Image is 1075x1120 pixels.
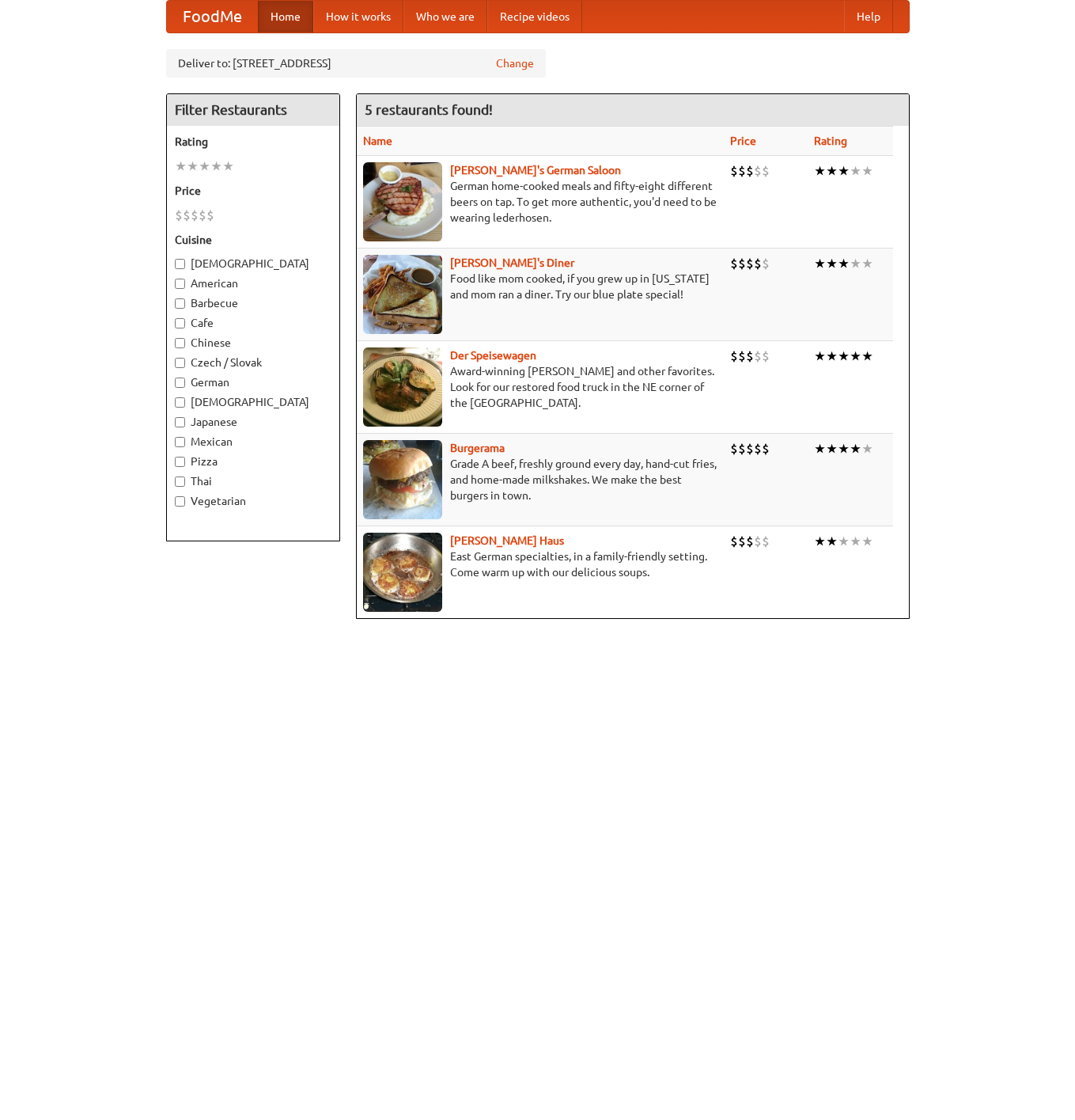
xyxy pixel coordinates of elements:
[175,417,185,427] input: Japanese
[861,162,873,180] li: ★
[258,1,313,32] a: Home
[175,496,185,507] input: Vegetarian
[175,315,331,331] label: Cafe
[496,55,534,71] a: Change
[363,549,717,580] p: East German specialties, in a family-friendly setting. Come warm up with our delicious soups.
[762,440,770,457] li: $
[850,347,861,365] li: ★
[199,158,210,175] li: ★
[175,493,331,509] label: Vegetarian
[450,349,536,362] a: Der Speisewagen
[838,255,850,272] li: ★
[175,338,185,348] input: Chinese
[826,162,838,180] li: ★
[167,94,339,126] h4: Filter Restaurants
[175,358,185,368] input: Czech / Slovak
[450,442,505,454] a: Burgerama
[450,534,564,547] a: [PERSON_NAME] Haus
[814,255,826,272] li: ★
[844,1,893,32] a: Help
[403,1,487,32] a: Who we are
[363,533,442,612] img: kohlhaus.jpg
[754,255,762,272] li: $
[738,255,746,272] li: $
[746,347,754,365] li: $
[861,347,873,365] li: ★
[861,440,873,457] li: ★
[175,374,331,390] label: German
[738,440,746,457] li: $
[363,178,717,226] p: German home-cooked meals and fifty-eight different beers on tap. To get more authentic, you'd nee...
[175,473,331,489] label: Thai
[175,158,187,175] li: ★
[175,318,185,328] input: Cafe
[814,440,826,457] li: ★
[762,347,770,365] li: $
[210,158,222,175] li: ★
[363,255,442,334] img: sallys.jpg
[167,1,258,32] a: FoodMe
[730,255,738,272] li: $
[365,102,493,117] ng-pluralize: 5 restaurants found!
[175,437,185,447] input: Mexican
[850,255,861,272] li: ★
[850,533,861,550] li: ★
[838,533,850,550] li: ★
[175,397,185,408] input: [DEMOGRAPHIC_DATA]
[826,347,838,365] li: ★
[838,440,850,457] li: ★
[175,207,183,224] li: $
[166,49,546,78] div: Deliver to: [STREET_ADDRESS]
[175,298,185,309] input: Barbecue
[450,256,574,269] a: [PERSON_NAME]'s Diner
[175,454,331,469] label: Pizza
[363,363,717,411] p: Award-winning [PERSON_NAME] and other favorites. Look for our restored food truck in the NE corne...
[175,295,331,311] label: Barbecue
[175,434,331,450] label: Mexican
[754,162,762,180] li: $
[363,347,442,427] img: speisewagen.jpg
[191,207,199,224] li: $
[826,255,838,272] li: ★
[175,259,185,269] input: [DEMOGRAPHIC_DATA]
[222,158,234,175] li: ★
[826,533,838,550] li: ★
[850,440,861,457] li: ★
[363,135,392,147] a: Name
[313,1,403,32] a: How it works
[738,162,746,180] li: $
[861,533,873,550] li: ★
[738,533,746,550] li: $
[175,232,331,248] h5: Cuisine
[363,162,442,241] img: esthers.jpg
[175,183,331,199] h5: Price
[746,533,754,550] li: $
[175,335,331,351] label: Chinese
[199,207,206,224] li: $
[762,533,770,550] li: $
[730,347,738,365] li: $
[183,207,191,224] li: $
[175,134,331,150] h5: Rating
[175,256,331,271] label: [DEMOGRAPHIC_DATA]
[450,164,621,177] a: [PERSON_NAME]'s German Saloon
[838,347,850,365] li: ★
[814,162,826,180] li: ★
[206,207,214,224] li: $
[187,158,199,175] li: ★
[826,440,838,457] li: ★
[487,1,582,32] a: Recipe videos
[175,378,185,388] input: German
[738,347,746,365] li: $
[175,279,185,289] input: American
[814,135,847,147] a: Rating
[850,162,861,180] li: ★
[175,457,185,467] input: Pizza
[363,440,442,519] img: burgerama.jpg
[814,347,826,365] li: ★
